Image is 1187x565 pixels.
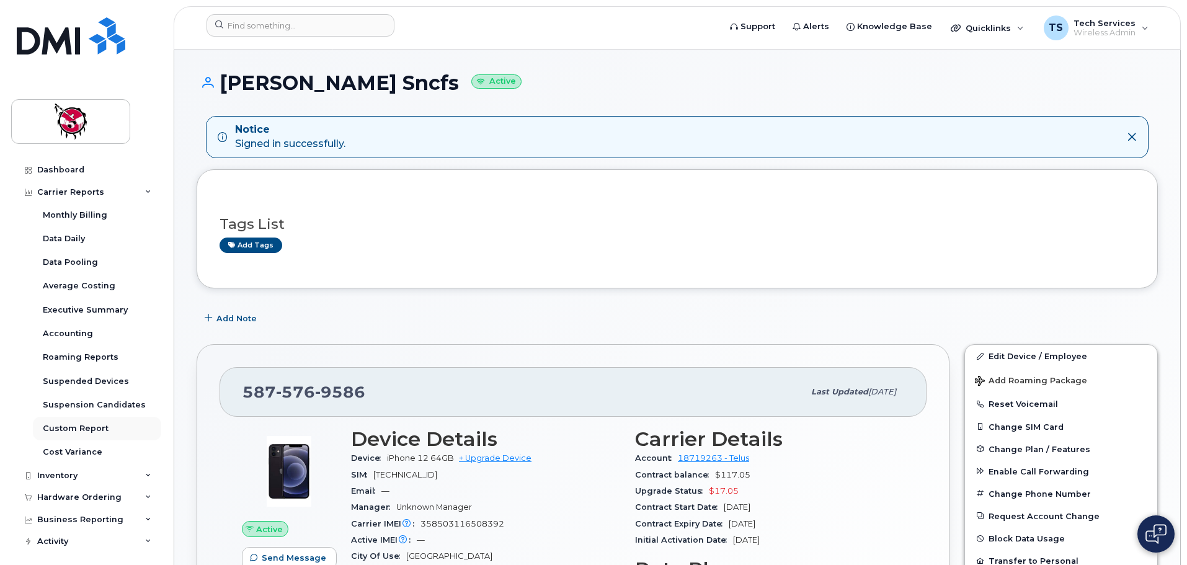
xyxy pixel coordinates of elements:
span: Change Plan / Features [989,444,1090,453]
h1: [PERSON_NAME] Sncfs [197,72,1158,94]
span: Contract balance [635,470,715,479]
span: — [381,486,389,496]
span: Active [256,523,283,535]
span: Unknown Manager [396,502,472,512]
span: [DATE] [724,502,750,512]
a: + Upgrade Device [459,453,531,463]
span: City Of Use [351,551,406,561]
span: Manager [351,502,396,512]
span: [DATE] [868,387,896,396]
span: Contract Expiry Date [635,519,729,528]
span: 587 [242,383,365,401]
img: image20231002-4137094-4ke690.jpeg [252,434,326,509]
span: Device [351,453,387,463]
span: 358503116508392 [420,519,504,528]
h3: Tags List [220,216,1135,232]
span: [GEOGRAPHIC_DATA] [406,551,492,561]
button: Reset Voicemail [965,393,1157,415]
span: Email [351,486,381,496]
span: 576 [276,383,315,401]
span: Last updated [811,387,868,396]
span: — [417,535,425,545]
small: Active [471,74,522,89]
span: [DATE] [733,535,760,545]
button: Block Data Usage [965,527,1157,549]
a: 18719263 - Telus [678,453,749,463]
a: Add tags [220,238,282,253]
span: SIM [351,470,373,479]
span: Contract Start Date [635,502,724,512]
span: Send Message [262,552,326,564]
span: $17.05 [709,486,739,496]
span: iPhone 12 64GB [387,453,454,463]
button: Add Roaming Package [965,367,1157,393]
a: Edit Device / Employee [965,345,1157,367]
span: 9586 [315,383,365,401]
img: Open chat [1145,524,1167,544]
div: Signed in successfully. [235,123,345,151]
span: Account [635,453,678,463]
h3: Device Details [351,428,620,450]
button: Enable Call Forwarding [965,460,1157,483]
span: Upgrade Status [635,486,709,496]
button: Change Phone Number [965,483,1157,505]
span: Active IMEI [351,535,417,545]
button: Add Note [197,307,267,329]
span: [TECHNICAL_ID] [373,470,437,479]
button: Change SIM Card [965,416,1157,438]
button: Change Plan / Features [965,438,1157,460]
h3: Carrier Details [635,428,904,450]
span: $117.05 [715,470,750,479]
span: [DATE] [729,519,755,528]
button: Request Account Change [965,505,1157,527]
span: Carrier IMEI [351,519,420,528]
span: Add Note [216,313,257,324]
span: Add Roaming Package [975,376,1087,388]
span: Enable Call Forwarding [989,466,1089,476]
span: Initial Activation Date [635,535,733,545]
strong: Notice [235,123,345,137]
